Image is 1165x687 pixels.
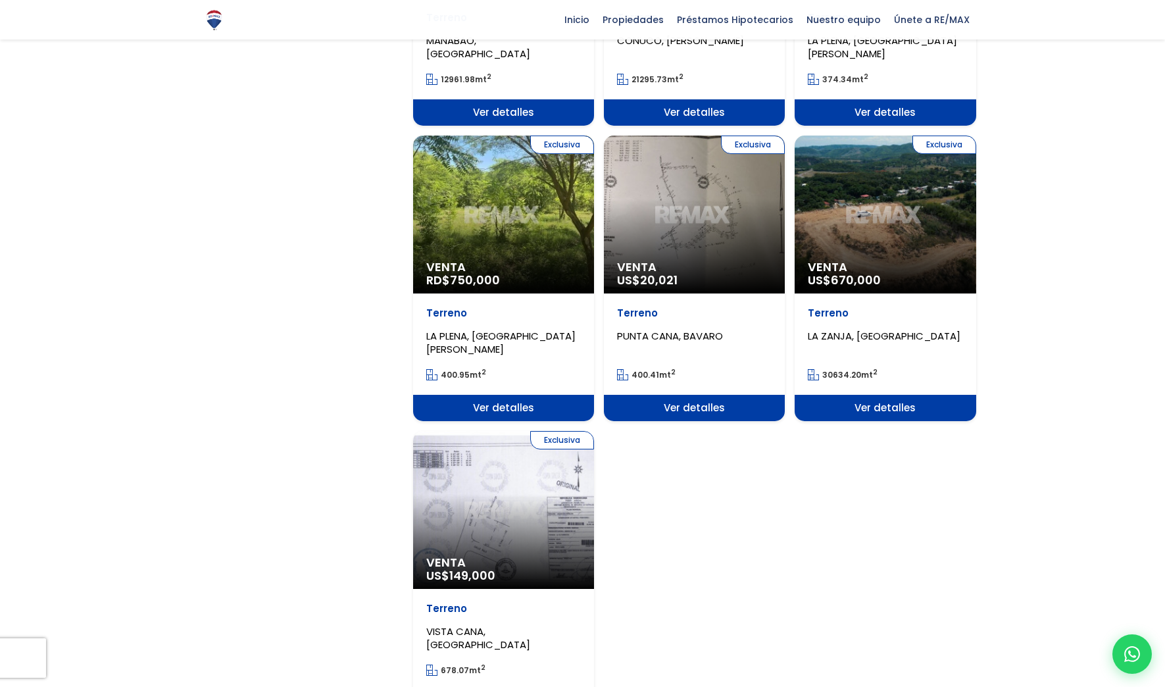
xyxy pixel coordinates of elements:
span: mt [426,74,491,85]
p: Terreno [426,307,581,320]
sup: 2 [482,367,486,377]
a: Exclusiva Venta RD$750,000 Terreno LA PLENA, [GEOGRAPHIC_DATA][PERSON_NAME] 400.95mt2 Ver detalles [413,136,594,421]
span: 670,000 [831,272,881,288]
sup: 2 [671,367,676,377]
span: 374.34 [822,74,852,85]
span: Exclusiva [912,136,976,154]
span: Propiedades [596,10,670,30]
span: 30634.20 [822,369,861,380]
span: Ver detalles [604,395,785,421]
span: mt [808,369,878,380]
span: Inicio [558,10,596,30]
span: RD$ [426,272,500,288]
span: Únete a RE/MAX [887,10,976,30]
span: Ver detalles [413,99,594,126]
span: Venta [426,261,581,274]
span: Venta [617,261,772,274]
img: Logo de REMAX [203,9,226,32]
span: 678.07 [441,665,469,676]
p: Terreno [617,307,772,320]
span: Ver detalles [795,395,976,421]
p: Terreno [808,307,962,320]
span: CONUCO, [PERSON_NAME] [617,34,744,47]
span: mt [808,74,868,85]
a: Exclusiva Venta US$20,021 Terreno PUNTA CANA, BAVARO 400.41mt2 Ver detalles [604,136,785,421]
span: Exclusiva [721,136,785,154]
sup: 2 [864,72,868,82]
span: LA ZANJA, [GEOGRAPHIC_DATA] [808,329,960,343]
a: Exclusiva Venta US$670,000 Terreno LA ZANJA, [GEOGRAPHIC_DATA] 30634.20mt2 Ver detalles [795,136,976,421]
sup: 2 [679,72,683,82]
span: 12961.98 [441,74,475,85]
span: Venta [808,261,962,274]
span: VISTA CANA, [GEOGRAPHIC_DATA] [426,624,530,651]
span: 750,000 [450,272,500,288]
span: mt [426,369,486,380]
p: Terreno [426,602,581,615]
span: Ver detalles [795,99,976,126]
span: US$ [426,567,495,584]
span: 149,000 [449,567,495,584]
span: Préstamos Hipotecarios [670,10,800,30]
span: US$ [808,272,881,288]
sup: 2 [873,367,878,377]
span: Venta [426,556,581,569]
span: mt [617,74,683,85]
span: 21295.73 [632,74,667,85]
span: 400.41 [632,369,659,380]
span: mt [617,369,676,380]
span: Exclusiva [530,431,594,449]
sup: 2 [487,72,491,82]
span: LA PLENA, [GEOGRAPHIC_DATA][PERSON_NAME] [426,329,576,356]
span: Ver detalles [604,99,785,126]
span: LA PLENA, [GEOGRAPHIC_DATA][PERSON_NAME] [808,34,957,61]
span: 20,021 [640,272,678,288]
span: Exclusiva [530,136,594,154]
span: PUNTA CANA, BAVARO [617,329,723,343]
span: Ver detalles [413,395,594,421]
span: MANABAO, [GEOGRAPHIC_DATA] [426,34,530,61]
span: 400.95 [441,369,470,380]
sup: 2 [481,663,485,673]
span: Nuestro equipo [800,10,887,30]
span: US$ [617,272,678,288]
span: mt [426,665,485,676]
